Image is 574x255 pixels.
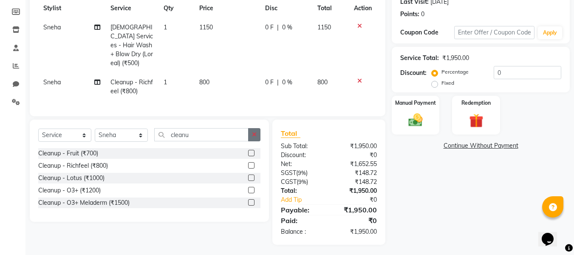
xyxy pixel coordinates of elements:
div: ₹148.72 [329,169,383,178]
div: Payable: [274,205,329,215]
div: ₹1,950.00 [329,186,383,195]
iframe: chat widget [538,221,566,246]
input: Search or Scan [154,128,249,141]
label: Redemption [461,99,491,107]
div: Service Total: [400,54,439,63]
span: 1 [164,23,167,31]
div: ₹0 [329,151,383,160]
div: ₹148.72 [329,178,383,186]
span: 1150 [199,23,213,31]
span: Total [281,129,300,138]
div: ₹1,950.00 [329,227,383,236]
div: ₹0 [338,195,384,204]
span: 0 % [282,23,292,32]
div: Points: [400,10,419,19]
span: 1150 [317,23,331,31]
div: Cleanup - O3+ Meladerm (₹1500) [38,198,130,207]
span: [DEMOGRAPHIC_DATA] Services - Hair Wash + Blow Dry (Loreal) (₹500) [110,23,153,67]
span: 800 [199,78,209,86]
label: Manual Payment [395,99,436,107]
span: 800 [317,78,328,86]
label: Percentage [441,68,469,76]
div: ( ) [274,169,329,178]
div: Net: [274,160,329,169]
div: Discount: [274,151,329,160]
div: 0 [421,10,424,19]
a: Add Tip [274,195,338,204]
div: Cleanup - O3+ (₹1200) [38,186,101,195]
span: 0 F [265,78,274,87]
div: ₹1,950.00 [442,54,469,63]
img: _cash.svg [404,112,427,128]
span: SGST [281,169,296,177]
span: Cleanup - Richfeel (₹800) [110,78,153,95]
span: 1 [164,78,167,86]
div: ₹1,652.55 [329,160,383,169]
div: ₹1,950.00 [329,142,383,151]
span: | [277,23,279,32]
div: ₹0 [329,215,383,226]
span: 0 F [265,23,274,32]
div: Sub Total: [274,142,329,151]
input: Enter Offer / Coupon Code [454,26,534,39]
div: Cleanup - Richfeel (₹800) [38,161,108,170]
span: 9% [298,169,306,176]
div: Paid: [274,215,329,226]
img: _gift.svg [465,112,488,129]
button: Apply [538,26,562,39]
span: 0 % [282,78,292,87]
a: Continue Without Payment [393,141,568,150]
div: Balance : [274,227,329,236]
div: Coupon Code [400,28,454,37]
span: Sneha [43,78,61,86]
span: 9% [298,178,306,185]
label: Fixed [441,79,454,87]
div: ( ) [274,178,329,186]
span: | [277,78,279,87]
div: Cleanup - Fruit (₹700) [38,149,98,158]
div: Total: [274,186,329,195]
div: ₹1,950.00 [329,205,383,215]
span: CGST [281,178,297,186]
div: Cleanup - Lotus (₹1000) [38,174,105,183]
span: Sneha [43,23,61,31]
div: Discount: [400,69,427,77]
